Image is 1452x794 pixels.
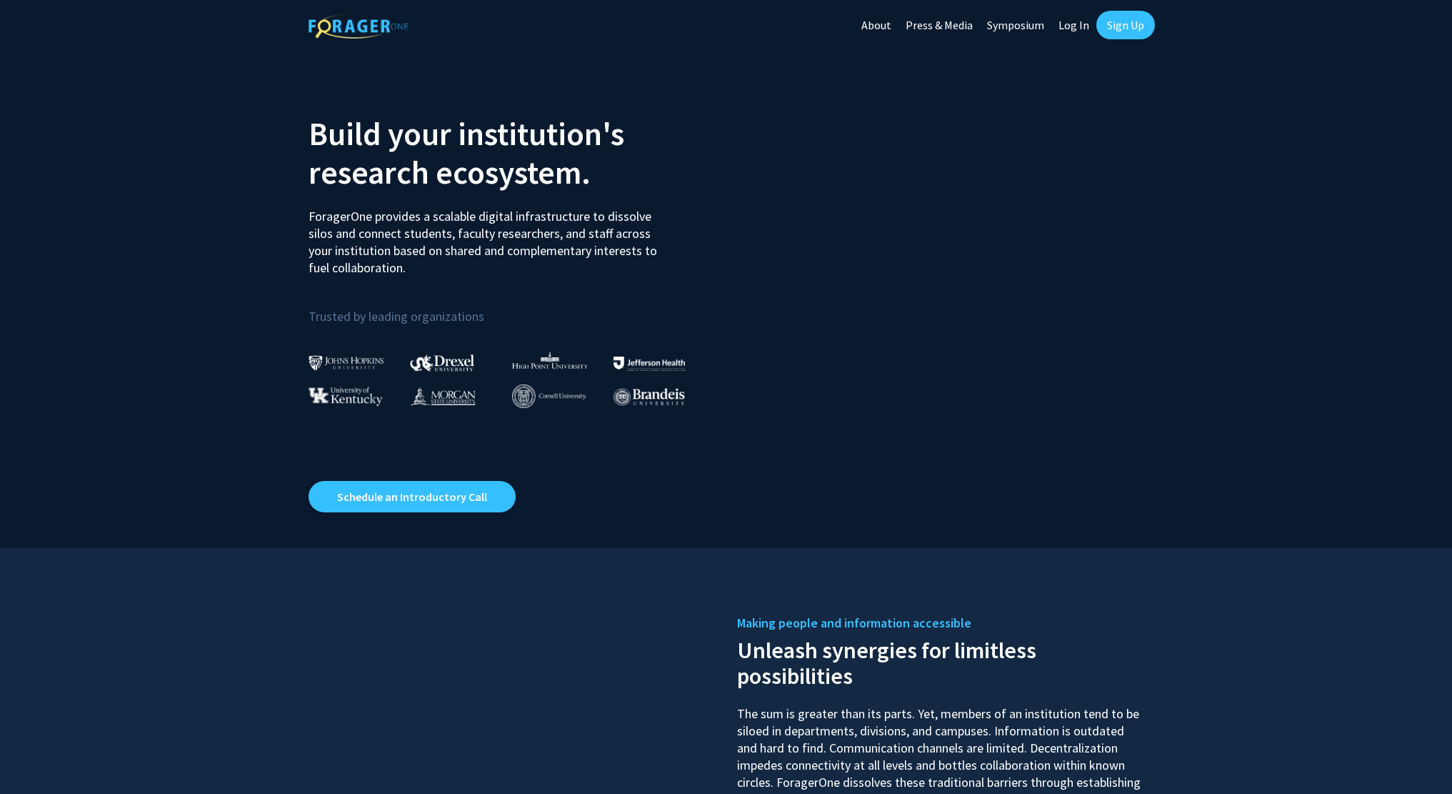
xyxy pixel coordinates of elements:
img: Thomas Jefferson University [614,357,685,370]
h5: Making people and information accessible [737,612,1144,634]
p: Trusted by leading organizations [309,288,716,327]
img: Drexel University [410,354,474,371]
img: High Point University [512,352,588,369]
p: ForagerOne provides a scalable digital infrastructure to dissolve silos and connect students, fac... [309,197,667,277]
h2: Build your institution's research ecosystem. [309,114,716,192]
img: Johns Hopkins University [309,355,384,370]
img: ForagerOne Logo [309,14,409,39]
img: Morgan State University [410,387,476,405]
a: Opens in a new tab [309,481,516,512]
img: Brandeis University [614,388,685,406]
a: Sign Up [1096,11,1155,39]
img: University of Kentucky [309,387,383,406]
h2: Unleash synergies for limitless possibilities [737,634,1144,689]
img: Cornell University [512,384,586,408]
